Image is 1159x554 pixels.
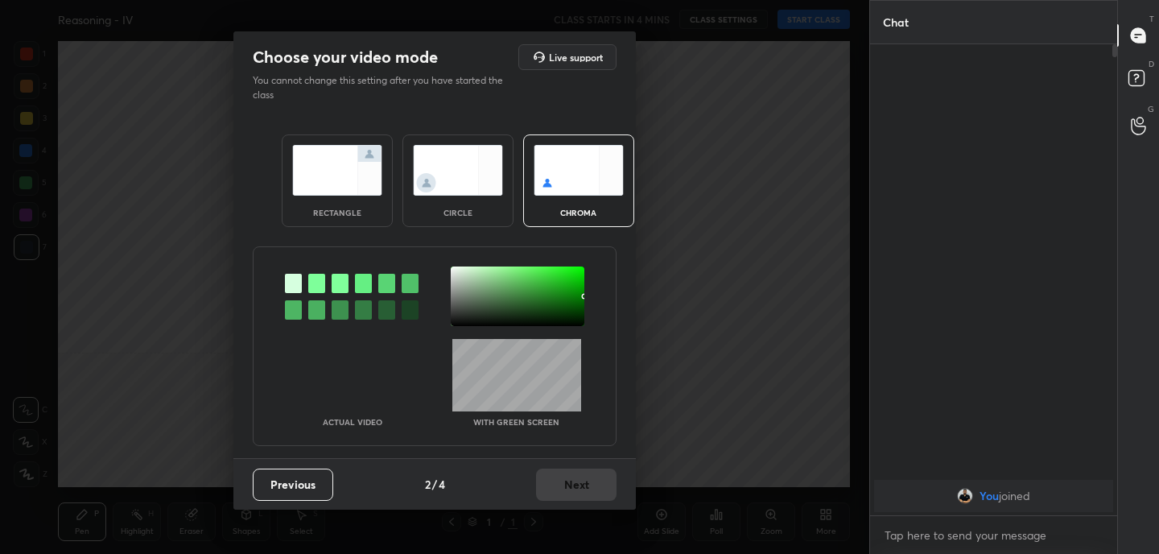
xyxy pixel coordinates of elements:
p: T [1149,13,1154,25]
img: 9107ca6834834495b00c2eb7fd6a1f67.jpg [957,488,973,504]
h4: 2 [425,476,431,493]
p: G [1148,103,1154,115]
h2: Choose your video mode [253,47,438,68]
img: circleScreenIcon.acc0effb.svg [413,145,503,196]
p: Chat [870,1,922,43]
p: Actual Video [323,418,382,426]
div: grid [870,477,1117,515]
p: With green screen [473,418,559,426]
h4: / [432,476,437,493]
span: You [980,490,999,502]
h4: 4 [439,476,445,493]
img: normalScreenIcon.ae25ed63.svg [292,145,382,196]
div: rectangle [305,209,369,217]
p: D [1149,58,1154,70]
p: You cannot change this setting after you have started the class [253,73,514,102]
h5: Live support [549,52,603,62]
button: Previous [253,469,333,501]
div: chroma [547,209,611,217]
span: joined [999,490,1030,502]
img: chromaScreenIcon.c19ab0a0.svg [534,145,624,196]
div: circle [426,209,490,217]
